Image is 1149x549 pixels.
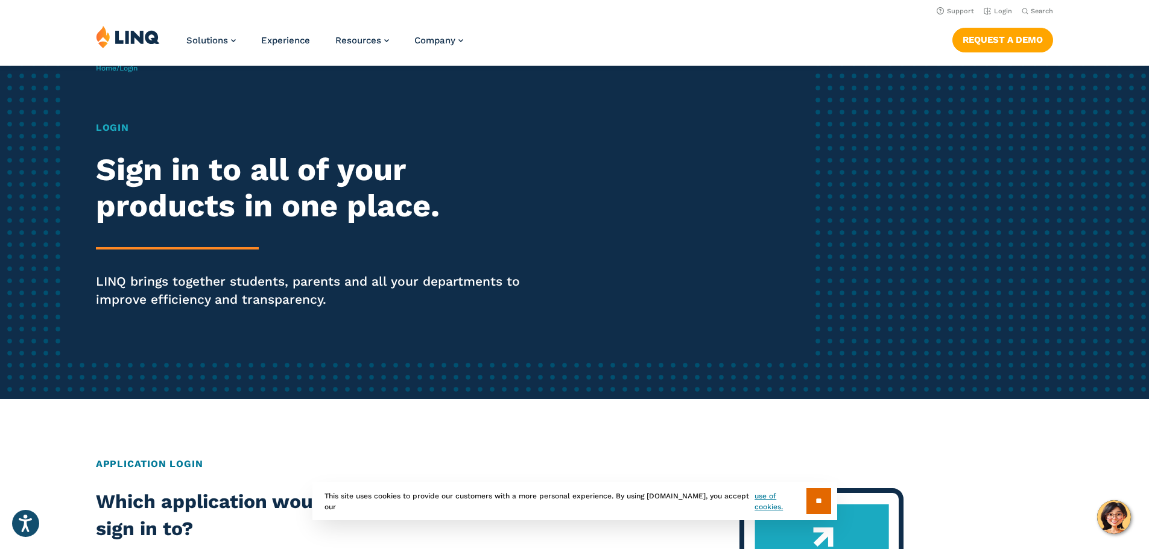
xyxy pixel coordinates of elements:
[984,7,1012,15] a: Login
[96,457,1053,471] h2: Application Login
[952,28,1053,52] a: Request a Demo
[1022,7,1053,16] button: Open Search Bar
[96,272,539,309] p: LINQ brings together students, parents and all your departments to improve efficiency and transpa...
[186,35,228,46] span: Solutions
[312,482,837,520] div: This site uses cookies to provide our customers with a more personal experience. By using [DOMAIN...
[755,491,806,512] a: use of cookies.
[414,35,463,46] a: Company
[96,121,539,135] h1: Login
[96,488,478,543] h2: Which application would you like to sign in to?
[1031,7,1053,15] span: Search
[937,7,974,15] a: Support
[186,35,236,46] a: Solutions
[414,35,455,46] span: Company
[261,35,310,46] a: Experience
[96,64,116,72] a: Home
[186,25,463,65] nav: Primary Navigation
[96,64,138,72] span: /
[335,35,381,46] span: Resources
[96,152,539,224] h2: Sign in to all of your products in one place.
[1097,500,1131,534] button: Hello, have a question? Let’s chat.
[96,25,160,48] img: LINQ | K‑12 Software
[335,35,389,46] a: Resources
[119,64,138,72] span: Login
[952,25,1053,52] nav: Button Navigation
